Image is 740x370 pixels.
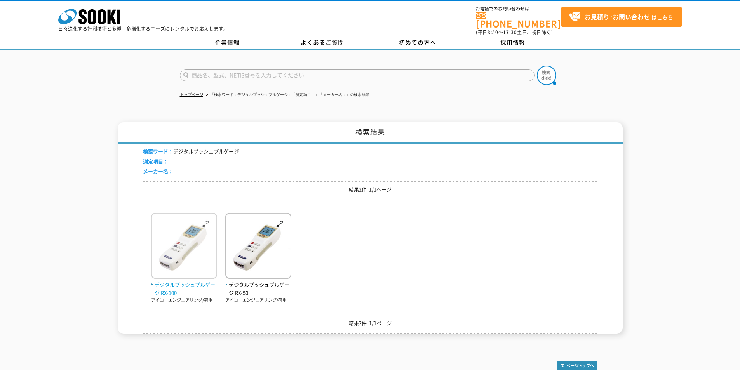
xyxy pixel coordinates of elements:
[180,37,275,49] a: 企業情報
[204,91,369,99] li: 「検索ワード：デジタルプッシュプルゲージ」「測定項目：」「メーカー名：」の検索結果
[180,92,203,97] a: トップページ
[476,12,561,28] a: [PHONE_NUMBER]
[585,12,650,21] strong: お見積り･お問い合わせ
[476,7,561,11] span: お電話でのお問い合わせは
[476,29,553,36] span: (平日 ～ 土日、祝日除く)
[118,122,623,144] h1: 検索結果
[143,319,597,327] p: 結果2件 1/1ページ
[488,29,498,36] span: 8:50
[537,66,556,85] img: btn_search.png
[143,158,168,165] span: 測定項目：
[569,11,673,23] span: はこちら
[225,213,291,281] img: RX-50
[561,7,682,27] a: お見積り･お問い合わせはこちら
[225,273,291,297] a: デジタルプッシュプルゲージ RX-50
[143,148,173,155] span: 検索ワード：
[143,148,239,156] li: デジタルプッシュプルゲージ
[370,37,465,49] a: 初めての方へ
[151,273,217,297] a: デジタルプッシュプルゲージ RX-100
[151,213,217,281] img: RX-100
[225,297,291,304] p: アイコーエンジニアリング/荷重
[180,69,535,81] input: 商品名、型式、NETIS番号を入力してください
[225,281,291,297] span: デジタルプッシュプルゲージ RX-50
[58,26,228,31] p: 日々進化する計測技術と多種・多様化するニーズにレンタルでお応えします。
[151,297,217,304] p: アイコーエンジニアリング/荷重
[143,186,597,194] p: 結果2件 1/1ページ
[275,37,370,49] a: よくあるご質問
[143,167,173,175] span: メーカー名：
[503,29,517,36] span: 17:30
[399,38,436,47] span: 初めての方へ
[465,37,561,49] a: 採用情報
[151,281,217,297] span: デジタルプッシュプルゲージ RX-100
